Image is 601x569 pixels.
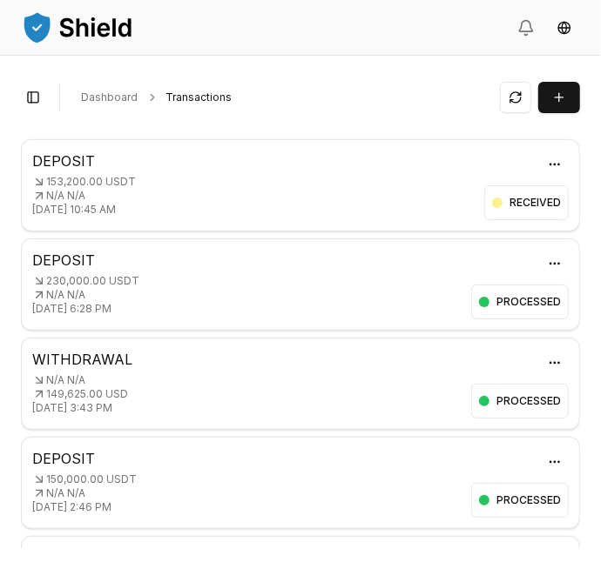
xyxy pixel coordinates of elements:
[32,448,464,469] p: DEPOSIT
[32,175,477,189] p: 153,200.00 USDT
[32,387,464,401] p: 149,625.00 USD
[32,151,477,171] p: DEPOSIT
[471,384,569,418] div: PROCESSED
[81,90,138,104] a: Dashboard
[32,250,464,271] p: DEPOSIT
[32,349,464,370] p: WITHDRAWAL
[32,401,464,415] p: [DATE] 3:43 PM
[471,483,569,518] div: PROCESSED
[471,284,569,319] div: PROCESSED
[165,90,232,104] a: Transactions
[32,302,464,316] p: [DATE] 6:28 PM
[32,288,464,302] p: N/A N/A
[32,274,464,288] p: 230,000.00 USDT
[21,10,134,44] img: ShieldPay Logo
[32,373,464,387] p: N/A N/A
[32,547,464,568] p: WITHDRAWAL
[32,486,464,500] p: N/A N/A
[32,189,477,203] p: N/A N/A
[32,472,464,486] p: 150,000.00 USDT
[32,203,477,217] p: [DATE] 10:45 AM
[32,500,464,514] p: [DATE] 2:46 PM
[81,90,486,104] nav: breadcrumb
[484,185,569,220] div: RECEIVED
